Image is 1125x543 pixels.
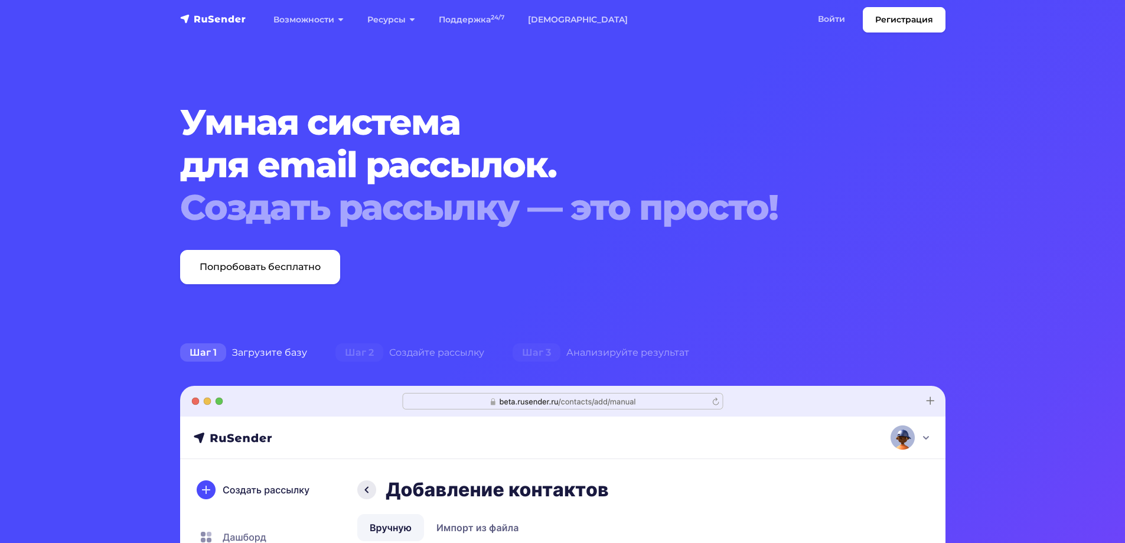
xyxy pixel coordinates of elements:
[513,343,560,362] span: Шаг 3
[491,14,504,21] sup: 24/7
[180,250,340,284] a: Попробовать бесплатно
[427,8,516,32] a: Поддержка24/7
[262,8,356,32] a: Возможности
[498,341,703,365] div: Анализируйте результат
[863,7,945,32] a: Регистрация
[180,186,881,229] div: Создать рассылку — это просто!
[356,8,427,32] a: Ресурсы
[180,13,246,25] img: RuSender
[335,343,383,362] span: Шаг 2
[166,341,321,365] div: Загрузите базу
[806,7,857,31] a: Войти
[180,101,881,229] h1: Умная система для email рассылок.
[516,8,640,32] a: [DEMOGRAPHIC_DATA]
[321,341,498,365] div: Создайте рассылку
[180,343,226,362] span: Шаг 1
